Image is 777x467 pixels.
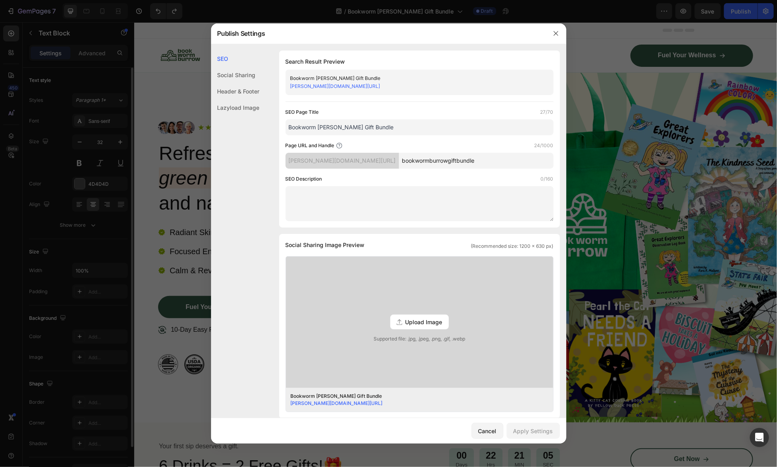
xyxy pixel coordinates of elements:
p: Days [321,440,333,446]
div: Apply Settings [513,427,553,435]
p: Get Now [540,433,566,441]
label: 0/160 [541,175,554,183]
a: [PERSON_NAME][DOMAIN_NAME][URL] [291,400,383,406]
p: Hrs [352,440,362,446]
div: SEO [211,51,260,67]
p: Fuel Your Wellness [524,29,582,37]
p: Radiant Skin: Hydrating jasmine & aloe for glow [35,205,268,215]
p: SEC [409,440,419,446]
label: 24/1000 [534,142,554,150]
img: gempages_581078265737773998-e6d713eb-017f-4998-9361-a02d8c382fe8.png [24,99,61,112]
label: SEO Description [286,175,322,183]
label: Page URL and Handle [286,142,335,150]
span: Supported file: .jpg, .jpeg, .png, .gif, .webp [286,335,553,342]
div: 21 [380,428,391,440]
img: gempages_581078265737773998-7aa25529-d5bb-4853-a4be-7f8e5a9d7265.png [24,332,44,352]
p: Fuel Your Wellness [51,281,110,289]
label: SEO Page Title [286,108,319,116]
img: gempages_581078265737773998-4d128241-ed39-49a1-b204-cfafb9bc0940.png [346,51,643,400]
h2: Refresh your day with and natural vitality [24,118,321,194]
label: 27/70 [540,108,554,116]
p: Focused Energy: Smooth focus from matcha & [PERSON_NAME] [35,224,268,234]
div: 05 [409,428,419,440]
p: 1500+ Happy Customers [101,101,172,109]
p: 10-Day Easy Returns and Exchanges [37,304,143,312]
div: Bookworm [PERSON_NAME] Gift Bundle [291,393,536,400]
span: (Recommended size: 1200 x 630 px) [471,243,554,250]
a: Fuel Your Wellness [24,274,147,296]
span: Upload Image [405,318,442,326]
input: Title [286,119,554,135]
button: Apply Settings [507,423,560,439]
p: Calm & Revive: Cucumber & aloe to refresh skin [35,243,268,253]
div: Lazyload Image [211,99,260,116]
p: Your first sip deserves a gift. [25,420,268,428]
div: 22 [352,428,362,440]
button: Cancel [472,423,503,439]
p: MIN [380,440,391,446]
img: gempages_581078265737773998-f124afa0-29ed-4353-9450-d99739464dc2.png [24,22,69,45]
input: Handle [399,153,554,169]
div: Cancel [478,427,497,435]
a: Get Now [496,426,619,448]
div: 00 [321,428,333,440]
div: Header & Footer [211,83,260,99]
img: gempages_581078265737773998-f3967052-ff9a-41b2-b0e5-1abcd7d0dc7b.png [76,332,96,352]
div: [PERSON_NAME][DOMAIN_NAME][URL] [286,153,399,169]
div: Social Sharing [211,67,260,83]
h1: Search Result Preview [286,57,554,66]
img: gempages_581078265737773998-603ccac3-2e20-4610-903e-28c0d2eb9f40.png [50,332,70,352]
div: Publish Settings [211,23,546,44]
h2: 6 Drinks = 2 Free Gifts!🎁 [24,432,269,455]
i: green matcha goodness [25,145,230,166]
span: Social Sharing Image Preview [286,240,365,250]
div: Bookworm [PERSON_NAME] Gift Bundle [290,74,536,82]
a: [PERSON_NAME][DOMAIN_NAME][URL] [290,83,380,89]
a: Fuel Your Wellness [496,22,619,45]
div: Open Intercom Messenger [750,428,769,447]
